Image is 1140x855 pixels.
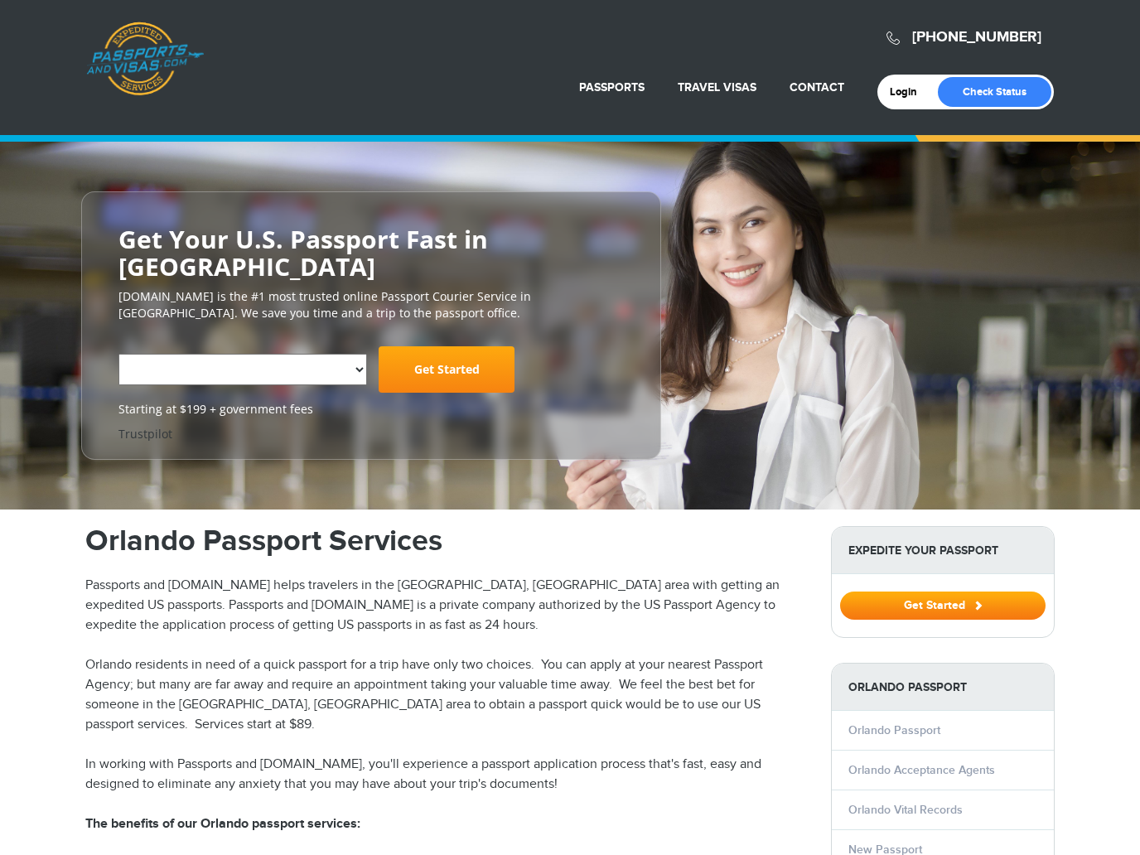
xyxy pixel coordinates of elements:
strong: Orlando Passport [832,664,1054,711]
a: [PHONE_NUMBER] [912,28,1041,46]
p: Passports and [DOMAIN_NAME] helps travelers in the [GEOGRAPHIC_DATA], [GEOGRAPHIC_DATA] area with... [85,576,806,635]
a: Orlando Passport [848,723,940,737]
p: Orlando residents in need of a quick passport for a trip have only two choices. You can apply at ... [85,655,806,735]
a: Check Status [938,77,1051,107]
a: Contact [790,80,844,94]
h1: Orlando Passport Services [85,526,806,556]
a: Passports [579,80,645,94]
a: Get Started [840,598,1046,611]
strong: Expedite Your Passport [832,527,1054,574]
p: [DOMAIN_NAME] is the #1 most trusted online Passport Courier Service in [GEOGRAPHIC_DATA]. We sav... [118,288,624,321]
a: Trustpilot [118,426,172,442]
h2: Get Your U.S. Passport Fast in [GEOGRAPHIC_DATA] [118,225,624,280]
a: Orlando Vital Records [848,803,963,817]
p: In working with Passports and [DOMAIN_NAME], you'll experience a passport application process tha... [85,755,806,795]
span: Starting at $199 + government fees [118,401,624,418]
a: Passports & [DOMAIN_NAME] [86,22,204,96]
a: Orlando Acceptance Agents [848,763,995,777]
a: Login [890,85,929,99]
strong: The benefits of our Orlando passport services: [85,816,360,832]
a: Get Started [379,346,514,393]
a: Travel Visas [678,80,756,94]
button: Get Started [840,592,1046,620]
